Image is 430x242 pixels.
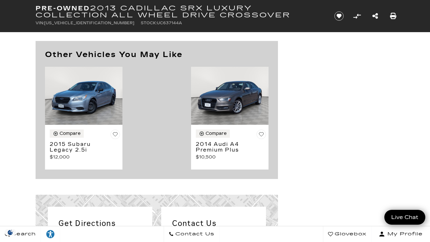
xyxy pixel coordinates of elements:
a: 2015 Subaru Legacy 2.5i $12,000 [50,141,120,161]
span: UC637144A [157,21,182,25]
img: 2015 Subaru Legacy 2.5i [45,67,122,125]
a: 2014 Audi A4 Premium Plus $10,500 [196,141,266,161]
button: Open user profile menu [371,226,430,242]
button: Compare vehicle [352,11,362,21]
h2: Other Vehicles You May Like [45,50,269,59]
div: Explore your accessibility options [41,229,60,239]
h2: Get Directions [59,218,141,229]
span: Live Chat [388,214,422,221]
img: 2014 Audi A4 Premium Plus [191,67,269,125]
a: Share this Pre-Owned 2013 Cadillac SRX Luxury Collection All Wheel Drive Crossover [372,12,378,20]
button: Compare [50,130,84,138]
h1: 2013 Cadillac SRX Luxury Collection All Wheel Drive Crossover [36,5,324,19]
div: Compare [206,131,227,136]
p: $10,500 [196,153,266,162]
a: Contact Us [164,226,219,242]
span: [US_VEHICLE_IDENTIFICATION_NUMBER] [44,21,134,25]
div: Compare [59,131,81,136]
span: VIN: [36,21,44,25]
h2: Contact Us [172,218,255,229]
strong: Pre-Owned [36,4,90,12]
button: Save vehicle [332,11,346,21]
a: Live Chat [384,210,425,225]
button: Compare [196,130,230,138]
p: $12,000 [50,153,120,162]
h3: 2014 Audi A4 Premium Plus [196,141,252,153]
section: Click to Open Cookie Consent Modal [3,229,18,236]
span: Glovebox [333,230,366,239]
span: Search [10,230,36,239]
span: Contact Us [174,230,214,239]
img: Opt-Out Icon [3,229,18,236]
a: Explore your accessibility options [41,226,60,242]
h3: 2015 Subaru Legacy 2.5i [50,141,106,153]
span: My Profile [385,230,423,239]
a: Print this Pre-Owned 2013 Cadillac SRX Luxury Collection All Wheel Drive Crossover [390,12,396,20]
span: Stock: [141,21,157,25]
a: Glovebox [323,226,371,242]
